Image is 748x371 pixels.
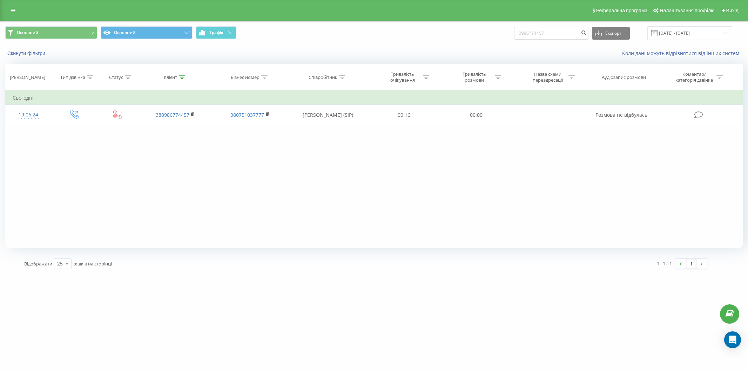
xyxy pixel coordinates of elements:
div: Статус [109,74,123,80]
span: Основний [17,30,38,35]
span: рядків на сторінці [73,261,112,267]
span: Розмова не відбулась [595,112,647,118]
button: Основний [101,26,193,39]
span: Налаштування профілю [660,8,714,13]
button: Експорт [592,27,630,40]
a: 380751037777 [230,112,264,118]
div: Open Intercom Messenger [724,331,741,348]
span: Вихід [726,8,739,13]
div: 25 [57,260,63,267]
div: 1 - 1 з 1 [657,260,672,267]
button: Скинути фільтри [5,50,49,56]
div: 19:06:24 [13,108,45,122]
span: Реферальна програма [596,8,648,13]
div: [PERSON_NAME] [10,74,45,80]
span: Відображати [24,261,52,267]
a: 1 [686,259,696,269]
div: Коментар/категорія дзвінка [674,71,715,83]
div: Назва схеми переадресації [529,71,567,83]
td: [PERSON_NAME] (SIP) [288,105,368,125]
div: Тип дзвінка [60,74,85,80]
td: 00:00 [440,105,512,125]
td: Сьогодні [6,91,743,105]
button: Графік [196,26,236,39]
div: Клієнт [164,74,177,80]
span: Графік [210,30,223,35]
a: 380986774457 [156,112,189,118]
input: Пошук за номером [514,27,588,40]
div: Бізнес номер [231,74,260,80]
div: Тривалість розмови [456,71,493,83]
div: Тривалість очікування [384,71,421,83]
a: Коли дані можуть відрізнятися вiд інших систем [622,50,743,56]
button: Основний [5,26,97,39]
td: 00:16 [368,105,440,125]
div: Співробітник [309,74,337,80]
div: Аудіозапис розмови [602,74,646,80]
